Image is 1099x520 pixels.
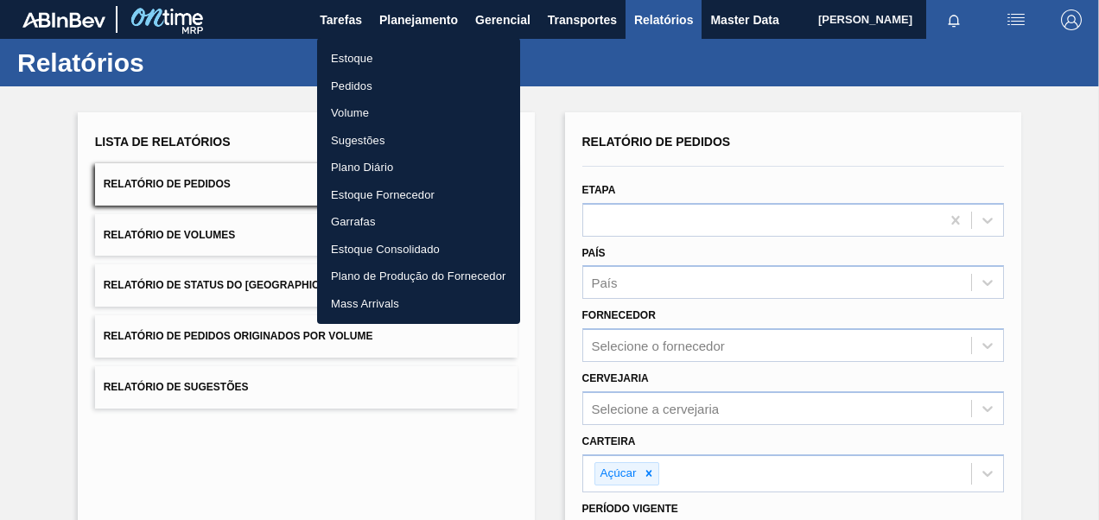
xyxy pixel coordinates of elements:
a: Estoque Consolidado [317,236,520,263]
a: Plano Diário [317,154,520,181]
a: Garrafas [317,208,520,236]
a: Pedidos [317,73,520,100]
a: Estoque Fornecedor [317,181,520,209]
a: Volume [317,99,520,127]
a: Estoque [317,45,520,73]
a: Sugestões [317,127,520,155]
a: Plano de Produção do Fornecedor [317,263,520,290]
a: Mass Arrivals [317,290,520,318]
